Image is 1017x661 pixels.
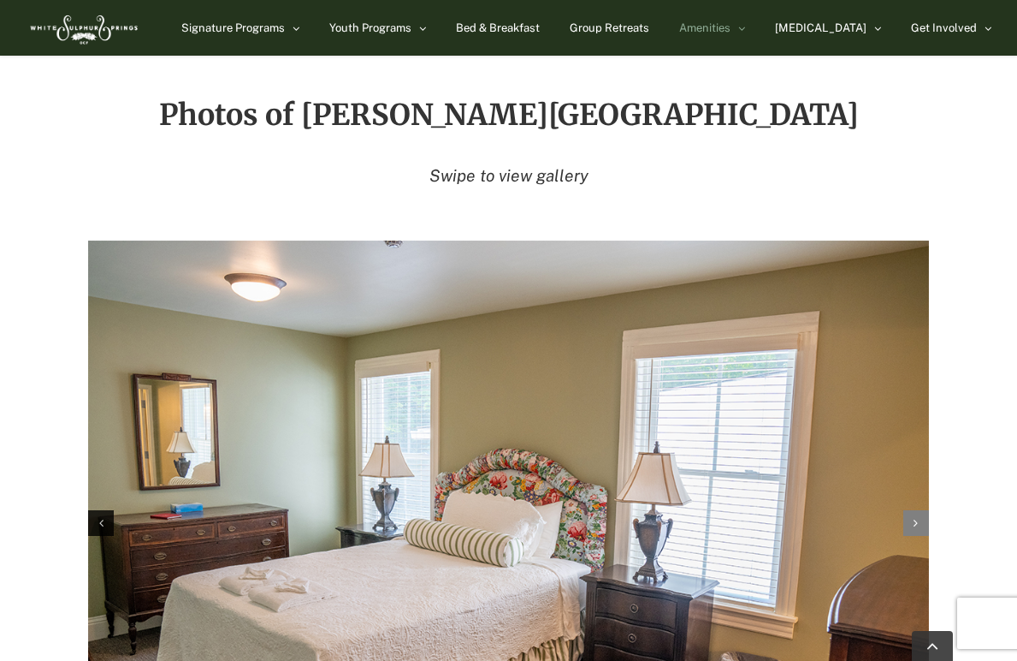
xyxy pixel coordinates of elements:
span: Youth Programs [329,22,411,33]
h2: Photos of [PERSON_NAME][GEOGRAPHIC_DATA] [88,99,929,130]
div: Previous slide [88,510,114,536]
span: Amenities [679,22,730,33]
span: Get Involved [911,22,977,33]
em: Swipe to view gallery [429,166,588,185]
div: Next slide [903,510,929,536]
span: Signature Programs [181,22,285,33]
span: Bed & Breakfast [456,22,540,33]
span: [MEDICAL_DATA] [775,22,866,33]
img: White Sulphur Springs Logo [26,4,140,51]
span: Group Retreats [570,22,649,33]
